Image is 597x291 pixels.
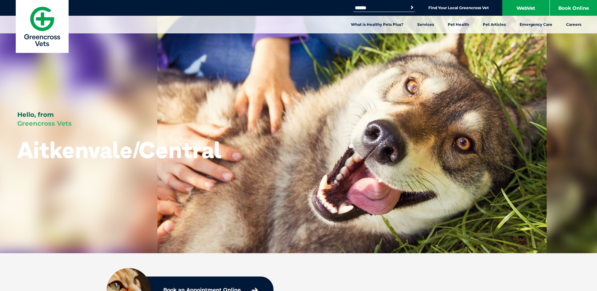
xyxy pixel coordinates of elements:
[409,4,415,11] button: Search
[17,111,54,118] span: Hello, from
[441,16,476,33] a: Pet Health
[476,16,513,33] a: Pet Articles
[17,120,72,127] span: Greencross Vets
[344,16,410,33] a: What is Healthy Pets Plus?
[559,16,588,33] a: Careers
[428,5,489,10] a: Find Your Local Greencross Vet
[410,16,441,33] a: Services
[17,137,222,162] h1: Aitkenvale/Central
[513,16,559,33] a: Emergency Care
